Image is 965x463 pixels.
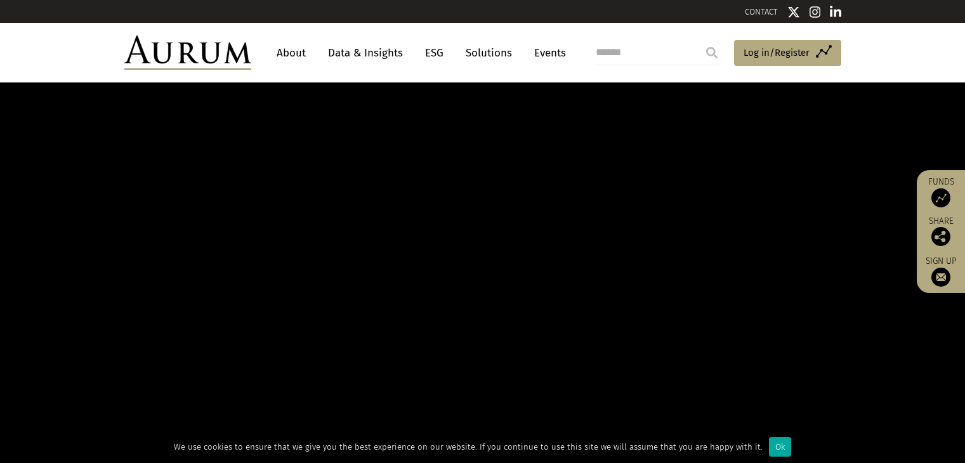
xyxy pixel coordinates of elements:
[322,41,409,65] a: Data & Insights
[124,36,251,70] img: Aurum
[745,7,778,16] a: CONTACT
[923,217,959,246] div: Share
[931,188,950,207] img: Access Funds
[744,45,810,60] span: Log in/Register
[923,176,959,207] a: Funds
[734,40,841,67] a: Log in/Register
[769,437,791,457] div: Ok
[923,256,959,287] a: Sign up
[931,268,950,287] img: Sign up to our newsletter
[419,41,450,65] a: ESG
[699,40,725,65] input: Submit
[830,6,841,18] img: Linkedin icon
[459,41,518,65] a: Solutions
[810,6,821,18] img: Instagram icon
[270,41,312,65] a: About
[787,6,800,18] img: Twitter icon
[931,227,950,246] img: Share this post
[528,41,566,65] a: Events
